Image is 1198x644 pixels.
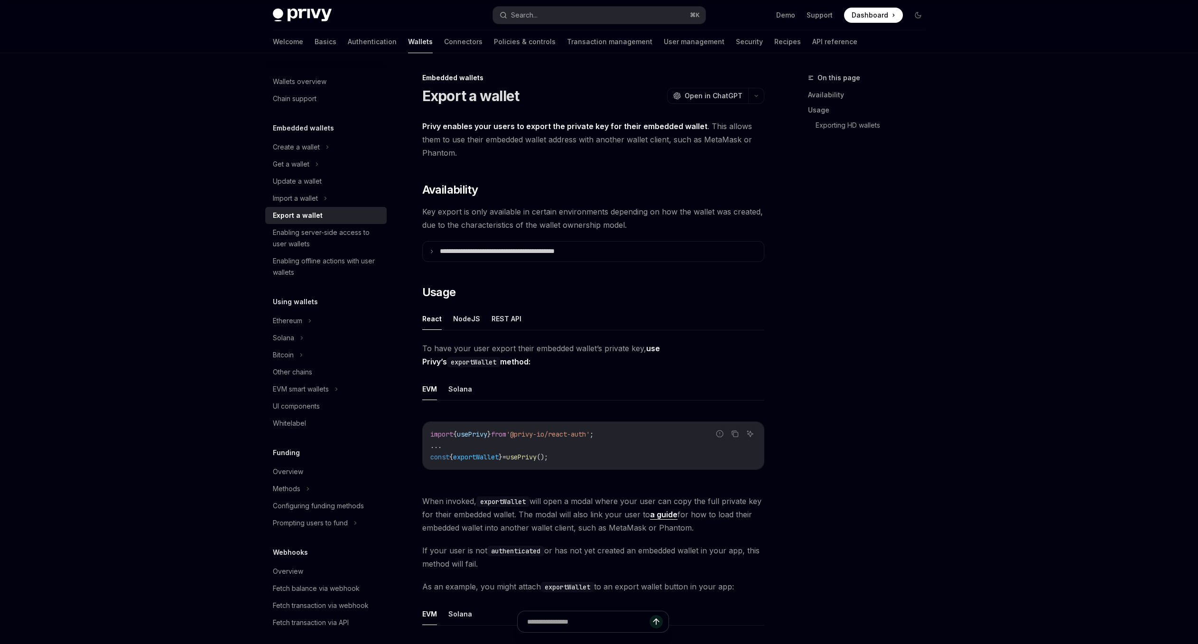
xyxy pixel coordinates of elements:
[273,122,334,134] h5: Embedded wallets
[422,182,478,197] span: Availability
[448,378,472,400] button: Solana
[449,453,453,461] span: {
[650,510,678,520] a: a guide
[273,383,329,395] div: EVM smart wallets
[348,30,397,53] a: Authentication
[812,30,857,53] a: API reference
[487,546,544,556] code: authenticated
[422,121,707,131] strong: Privy enables your users to export the private key for their embedded wallet
[494,30,556,53] a: Policies & controls
[273,547,308,558] h5: Webhooks
[273,141,320,153] div: Create a wallet
[273,296,318,308] h5: Using wallets
[448,603,472,625] button: Solana
[808,87,933,103] a: Availability
[273,193,318,204] div: Import a wallet
[265,563,387,580] a: Overview
[265,207,387,224] a: Export a wallet
[667,88,748,104] button: Open in ChatGPT
[422,87,520,104] h1: Export a wallet
[736,30,763,53] a: Security
[273,159,309,170] div: Get a wallet
[265,463,387,480] a: Overview
[422,580,764,593] span: As an example, you might attach to an export wallet button in your app:
[265,398,387,415] a: UI components
[273,617,349,628] div: Fetch transaction via API
[506,453,537,461] span: usePrivy
[453,308,480,330] button: NodeJS
[265,497,387,514] a: Configuring funding methods
[422,342,764,368] span: To have your user export their embedded wallet’s private key,
[422,120,764,159] span: . This allows them to use their embedded wallet address with another wallet client, such as MetaM...
[273,255,381,278] div: Enabling offline actions with user wallets
[273,76,326,87] div: Wallets overview
[273,9,332,22] img: dark logo
[422,344,660,366] strong: use Privy’s method:
[265,364,387,381] a: Other chains
[487,430,491,439] span: }
[502,453,506,461] span: =
[315,30,336,53] a: Basics
[422,285,456,300] span: Usage
[453,430,457,439] span: {
[273,30,303,53] a: Welcome
[729,428,741,440] button: Copy the contents from the code block
[273,315,302,327] div: Ethereum
[491,430,506,439] span: from
[808,103,933,118] a: Usage
[273,447,300,458] h5: Funding
[265,614,387,631] a: Fetch transaction via API
[476,496,529,507] code: exportWallet
[744,428,756,440] button: Ask AI
[511,9,538,21] div: Search...
[265,597,387,614] a: Fetch transaction via webhook
[492,308,521,330] button: REST API
[273,349,294,361] div: Bitcoin
[453,453,499,461] span: exportWallet
[273,227,381,250] div: Enabling server-side access to user wallets
[408,30,433,53] a: Wallets
[422,378,437,400] button: EVM
[447,357,500,367] code: exportWallet
[910,8,926,23] button: Toggle dark mode
[714,428,726,440] button: Report incorrect code
[541,582,594,592] code: exportWallet
[422,603,437,625] button: EVM
[852,10,888,20] span: Dashboard
[273,500,364,512] div: Configuring funding methods
[430,441,442,450] span: ...
[844,8,903,23] a: Dashboard
[422,205,764,232] span: Key export is only available in certain environments depending on how the wallet was created, due...
[265,90,387,107] a: Chain support
[273,366,312,378] div: Other chains
[273,600,369,611] div: Fetch transaction via webhook
[265,173,387,190] a: Update a wallet
[774,30,801,53] a: Recipes
[493,7,706,24] button: Search...⌘K
[273,176,322,187] div: Update a wallet
[265,252,387,281] a: Enabling offline actions with user wallets
[444,30,483,53] a: Connectors
[273,466,303,477] div: Overview
[430,453,449,461] span: const
[273,566,303,577] div: Overview
[273,332,294,344] div: Solana
[650,615,663,628] button: Send message
[499,453,502,461] span: }
[816,118,933,133] a: Exporting HD wallets
[422,495,764,534] span: When invoked, will open a modal where your user can copy the full private key for their embedded ...
[776,10,795,20] a: Demo
[273,93,316,104] div: Chain support
[807,10,833,20] a: Support
[567,30,652,53] a: Transaction management
[537,453,548,461] span: ();
[273,483,300,495] div: Methods
[685,91,743,101] span: Open in ChatGPT
[506,430,590,439] span: '@privy-io/react-auth'
[664,30,724,53] a: User management
[273,517,348,529] div: Prompting users to fund
[422,73,764,83] div: Embedded wallets
[265,224,387,252] a: Enabling server-side access to user wallets
[590,430,594,439] span: ;
[422,544,764,570] span: If your user is not or has not yet created an embedded wallet in your app, this method will fail.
